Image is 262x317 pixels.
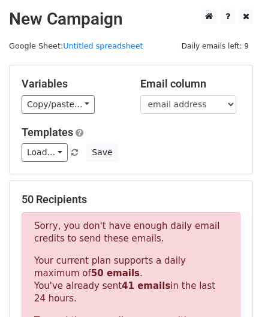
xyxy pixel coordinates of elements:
a: Copy/paste... [22,95,95,114]
a: Daily emails left: 9 [177,41,253,50]
strong: 41 emails [122,280,170,291]
p: Your current plan supports a daily maximum of . You've already sent in the last 24 hours. [34,255,228,305]
h2: New Campaign [9,9,253,29]
a: Untitled spreadsheet [63,41,143,50]
strong: 50 emails [91,268,140,279]
span: Daily emails left: 9 [177,40,253,53]
h5: Variables [22,77,122,90]
h5: 50 Recipients [22,193,240,206]
h5: Email column [140,77,241,90]
button: Save [86,143,118,162]
a: Templates [22,126,73,138]
small: Google Sheet: [9,41,143,50]
iframe: Chat Widget [202,259,262,317]
a: Load... [22,143,68,162]
p: Sorry, you don't have enough daily email credits to send these emails. [34,220,228,245]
